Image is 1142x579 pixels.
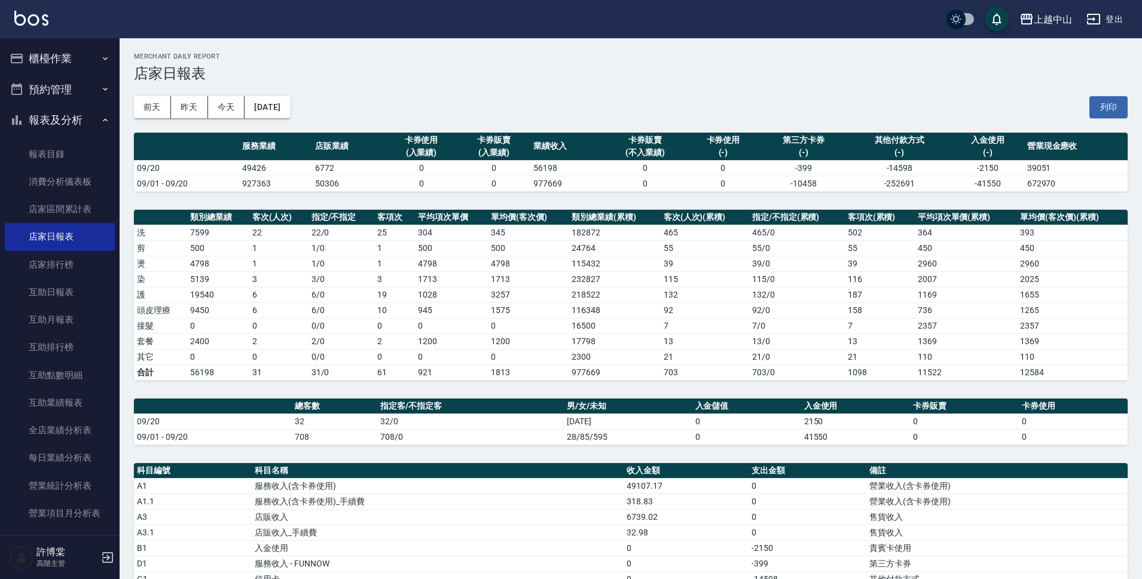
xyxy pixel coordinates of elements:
[845,271,915,287] td: 116
[915,302,1018,318] td: 736
[488,364,569,380] td: 1813
[661,349,749,364] td: 21
[845,333,915,349] td: 13
[661,302,749,318] td: 92
[661,287,749,302] td: 132
[5,223,115,250] a: 店家日報表
[624,540,749,556] td: 0
[866,463,1128,479] th: 備註
[624,556,749,571] td: 0
[690,134,757,146] div: 卡券使用
[457,160,530,176] td: 0
[134,349,187,364] td: 其它
[385,176,458,191] td: 0
[187,271,249,287] td: 5139
[374,364,415,380] td: 61
[1017,210,1128,225] th: 單均價(客次價)(累積)
[749,349,845,364] td: 21 / 0
[985,7,1009,31] button: save
[488,240,569,256] td: 500
[388,134,455,146] div: 卡券使用
[624,525,749,540] td: 32.98
[661,225,749,240] td: 465
[309,287,375,302] td: 6 / 0
[134,225,187,240] td: 洗
[915,240,1018,256] td: 450
[1024,176,1128,191] td: 672970
[569,210,660,225] th: 類別總業績(累積)
[762,134,844,146] div: 第三方卡券
[1017,271,1128,287] td: 2025
[292,413,377,429] td: 32
[954,134,1021,146] div: 入金使用
[910,429,1019,445] td: 0
[749,478,866,494] td: 0
[415,349,488,364] td: 0
[134,333,187,349] td: 套餐
[564,413,692,429] td: [DATE]
[309,318,375,333] td: 0 / 0
[134,240,187,256] td: 剪
[606,146,684,159] div: (不入業績)
[801,429,910,445] td: 41550
[749,509,866,525] td: 0
[915,225,1018,240] td: 364
[915,364,1018,380] td: 11522
[171,96,208,118] button: 昨天
[385,160,458,176] td: 0
[569,225,660,240] td: 182872
[134,540,252,556] td: B1
[312,176,385,191] td: 50306
[624,494,749,509] td: 318.83
[292,399,377,414] th: 總客數
[845,349,915,364] td: 21
[687,160,760,176] td: 0
[377,429,564,445] td: 708/0
[851,134,948,146] div: 其他付款方式
[661,364,749,380] td: 703
[249,364,309,380] td: 31
[915,271,1018,287] td: 2007
[239,133,312,161] th: 服務業績
[1034,12,1072,27] div: 上越中山
[569,318,660,333] td: 16500
[187,302,249,318] td: 9450
[249,256,309,271] td: 1
[749,556,866,571] td: -399
[603,160,687,176] td: 0
[239,176,312,191] td: 927363
[915,333,1018,349] td: 1369
[5,333,115,361] a: 互助排行榜
[603,176,687,191] td: 0
[5,195,115,223] a: 店家區間累計表
[488,256,569,271] td: 4798
[187,240,249,256] td: 500
[309,364,375,380] td: 31/0
[5,389,115,416] a: 互助業績報表
[208,96,245,118] button: 今天
[5,416,115,444] a: 全店業績分析表
[1024,133,1128,161] th: 營業現金應收
[530,133,603,161] th: 業績收入
[1017,287,1128,302] td: 1655
[309,349,375,364] td: 0 / 0
[309,271,375,287] td: 3 / 0
[749,240,845,256] td: 55 / 0
[5,74,115,105] button: 預約管理
[5,444,115,471] a: 每日業績分析表
[415,364,488,380] td: 921
[5,306,115,333] a: 互助月報表
[569,271,660,287] td: 232827
[848,160,951,176] td: -14598
[309,210,375,225] th: 指定/不指定
[292,429,377,445] td: 708
[252,509,624,525] td: 店販收入
[687,176,760,191] td: 0
[1017,364,1128,380] td: 12584
[187,349,249,364] td: 0
[5,168,115,195] a: 消費分析儀表板
[312,160,385,176] td: 6772
[134,210,1128,381] table: a dense table
[374,240,415,256] td: 1
[749,463,866,479] th: 支出金額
